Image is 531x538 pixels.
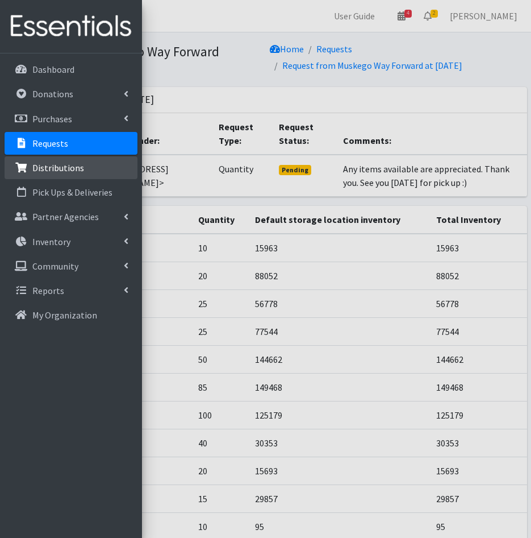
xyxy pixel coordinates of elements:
[32,64,74,75] p: Dashboard
[5,107,137,130] a: Purchases
[32,113,72,125] p: Purchases
[5,304,137,326] a: My Organization
[5,132,137,155] a: Requests
[5,156,137,179] a: Distributions
[5,58,137,81] a: Dashboard
[32,211,99,222] p: Partner Agencies
[32,309,97,321] p: My Organization
[5,279,137,302] a: Reports
[5,255,137,278] a: Community
[32,162,84,173] p: Distributions
[32,187,112,198] p: Pick Ups & Deliveries
[5,230,137,253] a: Inventory
[5,82,137,105] a: Donations
[32,260,78,272] p: Community
[5,181,137,204] a: Pick Ups & Deliveries
[32,138,68,149] p: Requests
[32,236,70,247] p: Inventory
[32,285,64,296] p: Reports
[5,205,137,228] a: Partner Agencies
[32,88,73,100] p: Donations
[5,7,137,45] img: HumanEssentials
